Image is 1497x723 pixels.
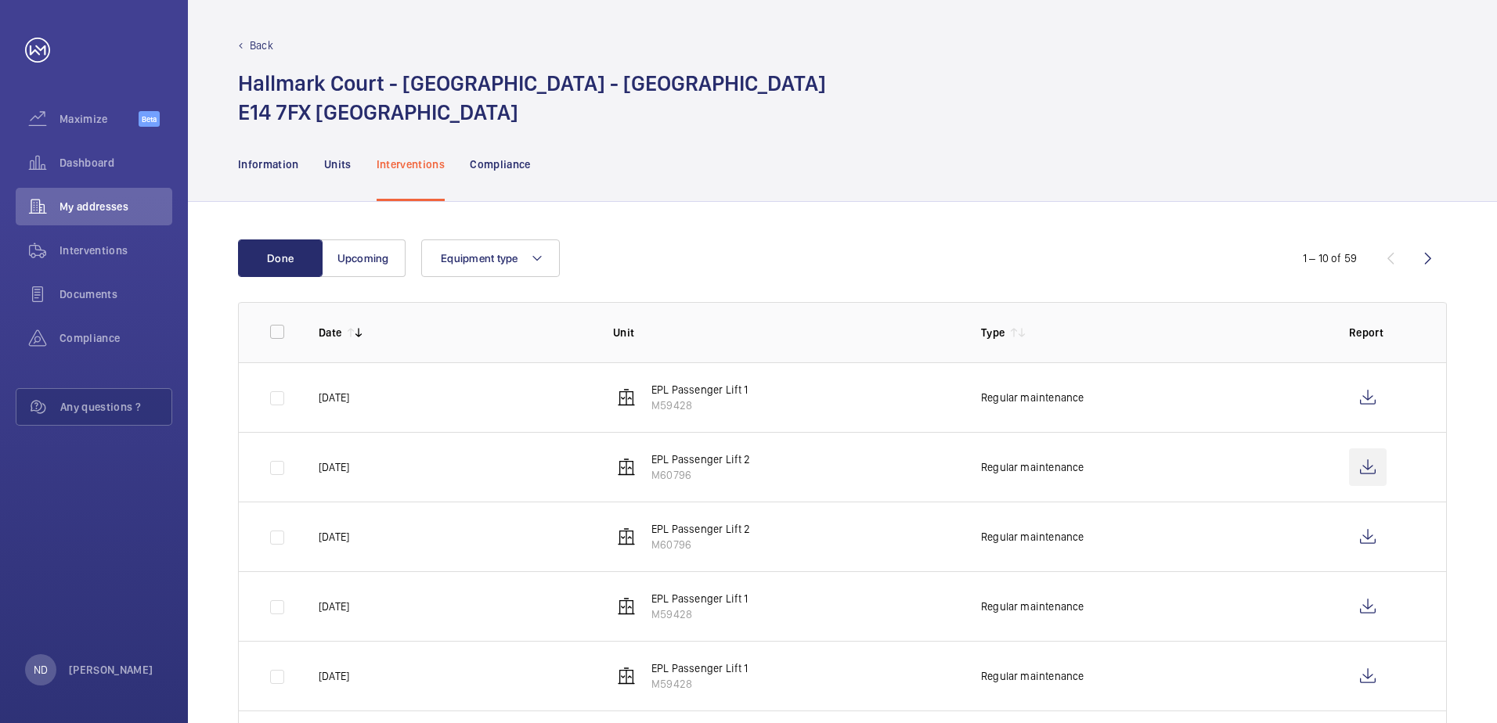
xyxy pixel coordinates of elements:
[60,199,172,214] span: My addresses
[319,668,349,684] p: [DATE]
[69,662,153,678] p: [PERSON_NAME]
[60,155,172,171] span: Dashboard
[238,156,299,172] p: Information
[651,382,748,397] p: EPL Passenger Lift 1
[60,286,172,302] span: Documents
[250,38,273,53] p: Back
[651,606,748,622] p: M59428
[60,330,172,346] span: Compliance
[319,529,349,545] p: [DATE]
[613,325,956,340] p: Unit
[238,239,323,277] button: Done
[60,243,172,258] span: Interventions
[421,239,560,277] button: Equipment type
[470,156,531,172] p: Compliance
[60,399,171,415] span: Any questions ?
[319,325,341,340] p: Date
[319,459,349,475] p: [DATE]
[319,599,349,614] p: [DATE]
[981,390,1084,405] p: Regular maintenance
[651,537,751,552] p: M60796
[34,662,48,678] p: ND
[238,69,826,127] h1: Hallmark Court - [GEOGRAPHIC_DATA] - [GEOGRAPHIC_DATA] E14 7FX [GEOGRAPHIC_DATA]
[651,397,748,413] p: M59428
[981,599,1084,614] p: Regular maintenance
[441,252,518,264] span: Equipment type
[319,390,349,405] p: [DATE]
[321,239,406,277] button: Upcoming
[139,111,160,127] span: Beta
[651,660,748,676] p: EPL Passenger Lift 1
[651,467,751,483] p: M60796
[981,668,1084,684] p: Regular maintenance
[617,667,636,685] img: elevator.svg
[617,458,636,477] img: elevator.svg
[651,676,748,692] p: M59428
[617,527,636,546] img: elevator.svg
[651,451,751,467] p: EPL Passenger Lift 2
[60,111,139,127] span: Maximize
[377,156,445,172] p: Interventions
[981,459,1084,475] p: Regular maintenance
[981,325,1005,340] p: Type
[651,591,748,606] p: EPL Passenger Lift 1
[617,388,636,407] img: elevator.svg
[1349,325,1415,340] p: Report
[617,597,636,616] img: elevator.svg
[651,521,751,537] p: EPL Passenger Lift 2
[981,529,1084,545] p: Regular maintenance
[1303,250,1357,266] div: 1 – 10 of 59
[324,156,352,172] p: Units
